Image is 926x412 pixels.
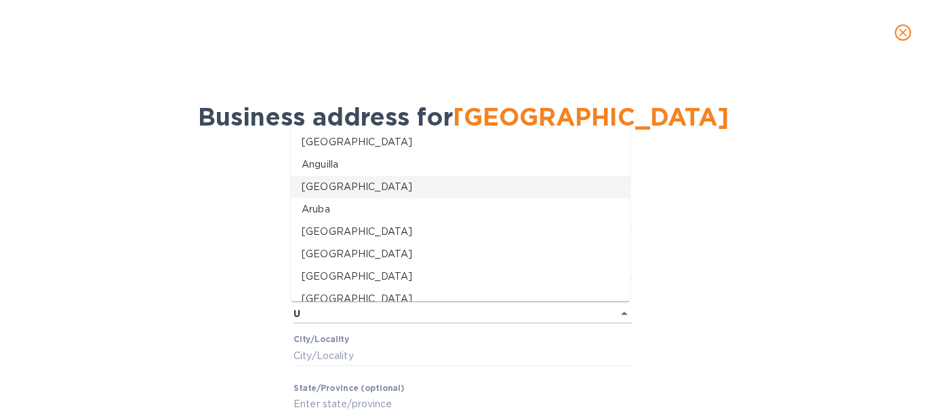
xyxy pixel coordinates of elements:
[294,336,349,344] label: Сity/Locаlity
[302,157,619,172] p: Anguilla
[302,292,619,306] p: [GEOGRAPHIC_DATA]
[887,16,919,49] button: close
[302,180,619,194] p: [GEOGRAPHIC_DATA]
[294,345,632,366] input: Сity/Locаlity
[302,269,619,284] p: [GEOGRAPHIC_DATA]
[453,102,729,132] span: [GEOGRAPHIC_DATA]
[302,202,619,217] p: Aruba
[302,135,619,149] p: [GEOGRAPHIC_DATA]
[294,304,595,324] input: Enter сountry
[302,225,619,239] p: [GEOGRAPHIC_DATA]
[294,385,404,393] label: Stаte/Province (optional)
[302,247,619,261] p: [GEOGRAPHIC_DATA]
[615,304,634,323] button: Close
[198,102,729,132] span: Business address for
